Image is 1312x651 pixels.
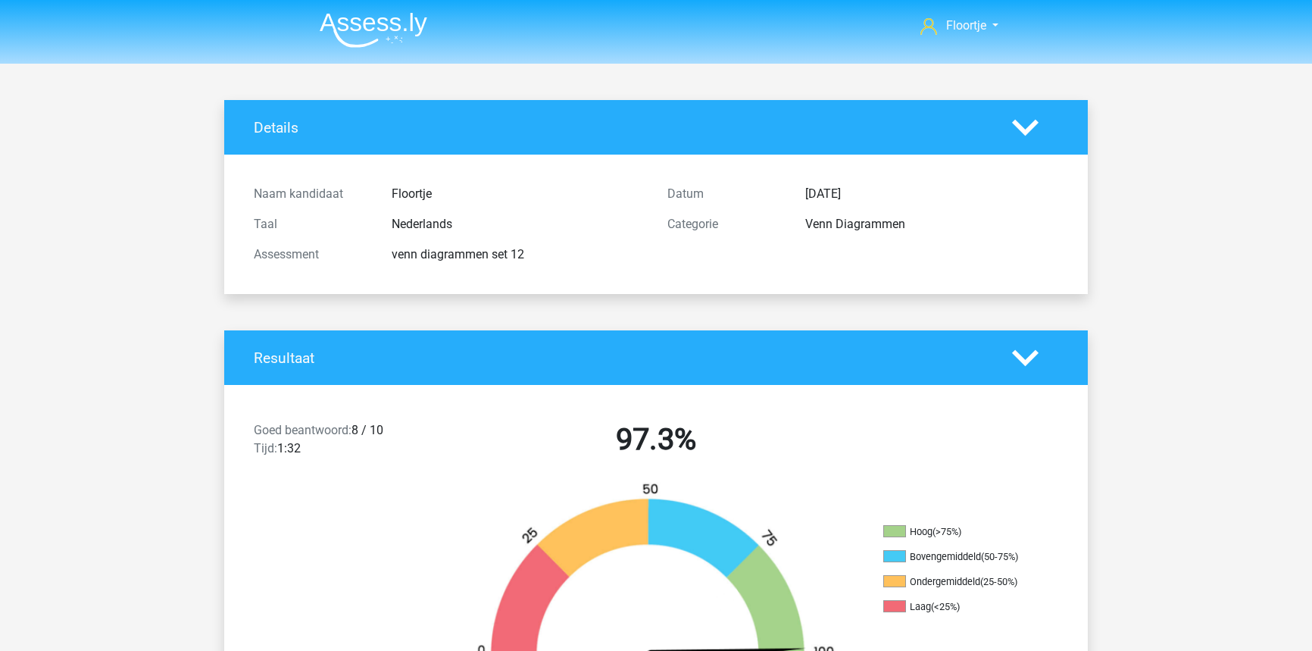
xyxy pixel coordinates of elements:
[242,215,380,233] div: Taal
[656,185,794,203] div: Datum
[380,215,656,233] div: Nederlands
[242,421,449,464] div: 8 / 10 1:32
[931,601,960,612] div: (<25%)
[461,421,851,458] h2: 97.3%
[980,576,1017,587] div: (25-50%)
[794,215,1070,233] div: Venn Diagrammen
[380,246,656,264] div: venn diagrammen set 12
[932,526,961,537] div: (>75%)
[242,246,380,264] div: Assessment
[254,423,351,437] span: Goed beantwoord:
[242,185,380,203] div: Naam kandidaat
[380,185,656,203] div: Floortje
[946,18,986,33] span: Floortje
[794,185,1070,203] div: [DATE]
[883,600,1035,614] li: Laag
[254,119,989,136] h4: Details
[883,550,1035,564] li: Bovengemiddeld
[656,215,794,233] div: Categorie
[914,17,1004,35] a: Floortje
[254,441,277,455] span: Tijd:
[883,575,1035,589] li: Ondergemiddeld
[320,12,427,48] img: Assessly
[981,551,1018,562] div: (50-75%)
[254,349,989,367] h4: Resultaat
[883,525,1035,539] li: Hoog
